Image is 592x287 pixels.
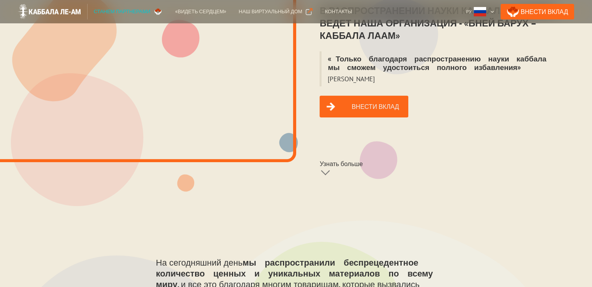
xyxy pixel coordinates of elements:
a: «Видеть сердцем» [169,4,232,19]
div: Узнать больше [320,160,363,168]
a: Узнать больше [320,159,408,180]
a: Контакты [319,4,358,19]
div: Наш виртуальный дом [239,8,302,16]
blockquote: «Только благодаря распространению науки каббала мы сможем удостоиться полного избавления» [320,51,568,75]
a: Наш виртуальный дом [232,4,318,19]
div: «Видеть сердцем» [175,8,226,16]
a: Внести вклад [320,96,408,117]
div: Ру [466,8,472,16]
a: Станем партнерами [88,4,169,19]
div: Ру [463,4,497,19]
div: Станем партнерами [94,8,151,16]
blockquote: [PERSON_NAME] [320,75,381,86]
a: Внести Вклад [501,4,574,19]
div: Контакты [325,8,352,16]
